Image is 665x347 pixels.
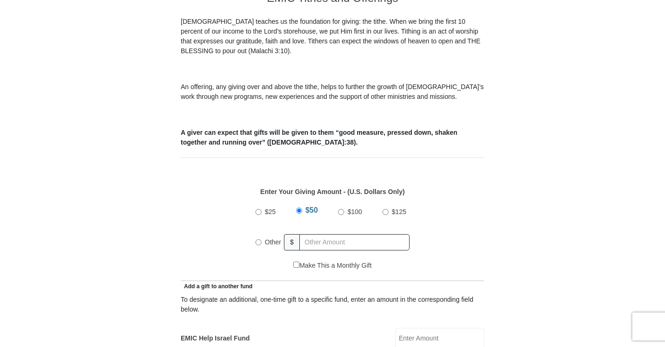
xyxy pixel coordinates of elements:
span: $ [284,234,300,250]
b: A giver can expect that gifts will be given to them “good measure, pressed down, shaken together ... [181,129,457,146]
span: $50 [305,206,318,214]
strong: Enter Your Giving Amount - (U.S. Dollars Only) [260,188,404,195]
span: $100 [347,208,362,215]
input: Other Amount [299,234,410,250]
label: EMIC Help Israel Fund [181,333,250,343]
label: Make This a Monthly Gift [293,261,372,271]
div: To designate an additional, one-time gift to a specific fund, enter an amount in the correspondin... [181,295,484,314]
span: Add a gift to another fund [181,283,253,290]
span: $125 [392,208,406,215]
input: Make This a Monthly Gift [293,262,299,268]
span: Other [265,238,281,246]
span: $25 [265,208,276,215]
p: An offering, any giving over and above the tithe, helps to further the growth of [DEMOGRAPHIC_DAT... [181,82,484,102]
p: [DEMOGRAPHIC_DATA] teaches us the foundation for giving: the tithe. When we bring the first 10 pe... [181,17,484,56]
